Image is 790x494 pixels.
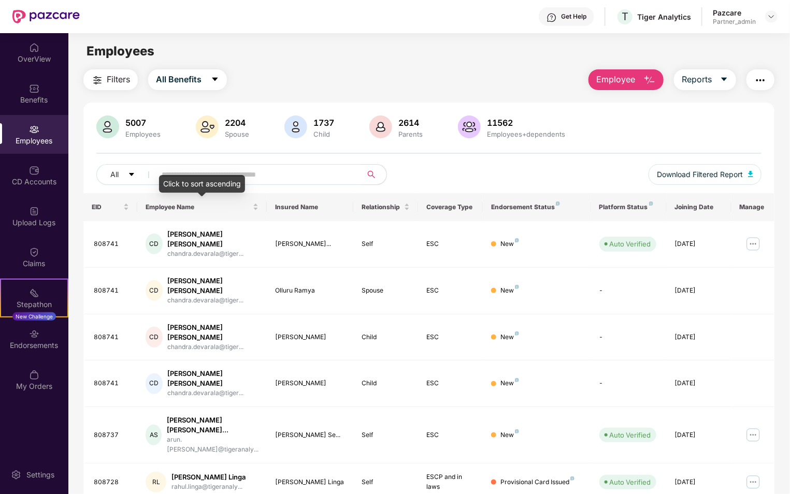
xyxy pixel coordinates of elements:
[123,130,163,138] div: Employees
[745,474,762,490] img: manageButton
[515,378,519,382] img: svg+xml;base64,PHN2ZyB4bWxucz0iaHR0cDovL3d3dy53My5vcmcvMjAwMC9zdmciIHdpZHRoPSI4IiBoZWlnaHQ9IjgiIH...
[643,74,656,86] img: svg+xml;base64,PHN2ZyB4bWxucz0iaHR0cDovL3d3dy53My5vcmcvMjAwMC9zdmciIHhtbG5zOnhsaW5rPSJodHRwOi8vd3...
[731,193,774,221] th: Manage
[96,115,119,138] img: svg+xml;base64,PHN2ZyB4bWxucz0iaHR0cDovL3d3dy53My5vcmcvMjAwMC9zdmciIHhtbG5zOnhsaW5rPSJodHRwOi8vd3...
[396,130,425,138] div: Parents
[137,193,267,221] th: Employee Name
[426,332,475,342] div: ESC
[591,268,667,314] td: -
[418,193,483,221] th: Coverage Type
[500,332,519,342] div: New
[11,470,21,480] img: svg+xml;base64,PHN2ZyBpZD0iU2V0dGluZy0yMHgyMCIgeG1sbnM9Imh0dHA6Ly93d3cudzMub3JnLzIwMDAvc3ZnIiB3aW...
[369,115,392,138] img: svg+xml;base64,PHN2ZyB4bWxucz0iaHR0cDovL3d3dy53My5vcmcvMjAwMC9zdmciIHhtbG5zOnhsaW5rPSJodHRwOi8vd3...
[275,286,345,296] div: Olluru Ramya
[156,73,202,86] span: All Benefits
[610,477,651,487] div: Auto Verified
[515,285,519,289] img: svg+xml;base64,PHN2ZyB4bWxucz0iaHR0cDovL3d3dy53My5vcmcvMjAwMC9zdmciIHdpZHRoPSI4IiBoZWlnaHQ9IjgiIH...
[426,239,475,249] div: ESC
[94,239,129,249] div: 808741
[491,203,582,211] div: Endorsement Status
[83,193,137,221] th: EID
[29,247,39,257] img: svg+xml;base64,PHN2ZyBpZD0iQ2xhaW0iIHhtbG5zPSJodHRwOi8vd3d3LnczLm9yZy8yMDAwL3N2ZyIgd2lkdGg9IjIwIi...
[171,472,246,482] div: [PERSON_NAME] Linga
[675,430,723,440] div: [DATE]
[599,203,658,211] div: Platform Status
[146,327,162,347] div: CD
[146,425,162,445] div: AS
[500,239,519,249] div: New
[29,370,39,380] img: svg+xml;base64,PHN2ZyBpZD0iTXlfT3JkZXJzIiBkYXRhLW5hbWU9Ik15IE9yZGVycyIgeG1sbnM9Imh0dHA6Ly93d3cudz...
[426,286,475,296] div: ESC
[168,276,259,296] div: [PERSON_NAME] [PERSON_NAME]
[29,42,39,53] img: svg+xml;base64,PHN2ZyBpZD0iSG9tZSIgeG1sbnM9Imh0dHA6Ly93d3cudzMub3JnLzIwMDAvc3ZnIiB3aWR0aD0iMjAiIG...
[675,286,723,296] div: [DATE]
[148,69,227,90] button: All Benefitscaret-down
[311,118,336,128] div: 1737
[610,239,651,249] div: Auto Verified
[223,130,251,138] div: Spouse
[637,12,691,22] div: Tiger Analytics
[159,175,245,193] div: Click to sort ascending
[657,169,743,180] span: Download Filtered Report
[500,477,574,487] div: Provisional Card Issued
[123,118,163,128] div: 5007
[362,332,410,342] div: Child
[748,171,753,177] img: svg+xml;base64,PHN2ZyB4bWxucz0iaHR0cDovL3d3dy53My5vcmcvMjAwMC9zdmciIHhtbG5zOnhsaW5rPSJodHRwOi8vd3...
[128,171,135,179] span: caret-down
[107,73,130,86] span: Filters
[275,430,345,440] div: [PERSON_NAME] Se...
[570,476,574,481] img: svg+xml;base64,PHN2ZyB4bWxucz0iaHR0cDovL3d3dy53My5vcmcvMjAwMC9zdmciIHdpZHRoPSI4IiBoZWlnaHQ9IjgiIH...
[362,286,410,296] div: Spouse
[12,10,80,23] img: New Pazcare Logo
[500,286,519,296] div: New
[23,470,58,480] div: Settings
[29,124,39,135] img: svg+xml;base64,PHN2ZyBpZD0iRW1wbG95ZWVzIiB4bWxucz0iaHR0cDovL3d3dy53My5vcmcvMjAwMC9zdmciIHdpZHRoPS...
[146,203,251,211] span: Employee Name
[426,472,475,492] div: ESCP and in laws
[485,130,567,138] div: Employees+dependents
[167,415,258,435] div: [PERSON_NAME] [PERSON_NAME]...
[362,477,410,487] div: Self
[361,170,381,179] span: search
[110,169,119,180] span: All
[146,234,162,254] div: CD
[361,164,387,185] button: search
[591,314,667,361] td: -
[596,73,635,86] span: Employee
[92,203,121,211] span: EID
[12,312,56,321] div: New Challenge
[675,239,723,249] div: [DATE]
[223,118,251,128] div: 2204
[362,239,410,249] div: Self
[515,331,519,336] img: svg+xml;base64,PHN2ZyB4bWxucz0iaHR0cDovL3d3dy53My5vcmcvMjAwMC9zdmciIHdpZHRoPSI4IiBoZWlnaHQ9IjgiIH...
[168,296,259,306] div: chandra.devarala@tiger...
[713,18,756,26] div: Partner_admin
[396,118,425,128] div: 2614
[168,323,259,342] div: [PERSON_NAME] [PERSON_NAME]
[745,427,762,443] img: manageButton
[754,74,767,86] img: svg+xml;base64,PHN2ZyB4bWxucz0iaHR0cDovL3d3dy53My5vcmcvMjAwMC9zdmciIHdpZHRoPSIyNCIgaGVpZ2h0PSIyNC...
[167,435,258,455] div: arun.[PERSON_NAME]@tigeranaly...
[713,8,756,18] div: Pazcare
[675,379,723,388] div: [DATE]
[500,379,519,388] div: New
[362,430,410,440] div: Self
[485,118,567,128] div: 11562
[275,477,345,487] div: [PERSON_NAME] Linga
[353,193,418,221] th: Relationship
[458,115,481,138] img: svg+xml;base64,PHN2ZyB4bWxucz0iaHR0cDovL3d3dy53My5vcmcvMjAwMC9zdmciIHhtbG5zOnhsaW5rPSJodHRwOi8vd3...
[311,130,336,138] div: Child
[29,165,39,176] img: svg+xml;base64,PHN2ZyBpZD0iQ0RfQWNjb3VudHMiIGRhdGEtbmFtZT0iQ0QgQWNjb3VudHMiIHhtbG5zPSJodHRwOi8vd3...
[94,332,129,342] div: 808741
[211,75,219,84] span: caret-down
[591,360,667,407] td: -
[362,203,402,211] span: Relationship
[168,342,259,352] div: chandra.devarala@tiger...
[168,229,259,249] div: [PERSON_NAME] [PERSON_NAME]
[94,286,129,296] div: 808741
[426,379,475,388] div: ESC
[168,388,259,398] div: chandra.devarala@tiger...
[275,379,345,388] div: [PERSON_NAME]
[649,164,762,185] button: Download Filtered Report
[94,430,129,440] div: 808737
